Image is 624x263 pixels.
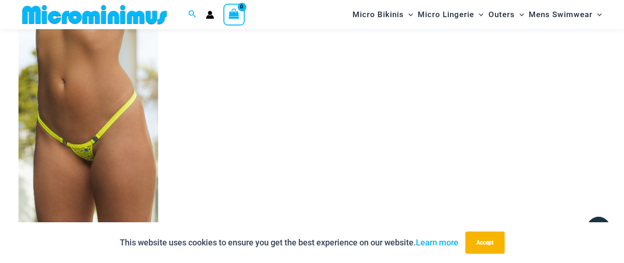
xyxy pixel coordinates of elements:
img: Bubble Mesh Highlight Yellow 421 Micro 01 [19,26,158,236]
p: This website uses cookies to ensure you get the best experience on our website. [120,236,458,250]
button: Accept [465,232,505,254]
span: Micro Lingerie [418,3,474,26]
span: Menu Toggle [515,3,524,26]
img: Link Pop Pink 3070 Top 4955 Bottom 01 [317,26,457,236]
a: View Shopping Cart, empty [223,4,245,25]
a: Crystal Waves 456 Bottom 02Crystal Waves 456 Bottom 01Crystal Waves 456 Bottom 01 [167,26,307,236]
a: Account icon link [206,11,214,19]
a: Micro LingerieMenu ToggleMenu Toggle [415,3,486,26]
span: Menu Toggle [474,3,483,26]
span: Menu Toggle [404,3,413,26]
nav: Site Navigation [349,1,605,28]
img: MM SHOP LOGO FLAT [19,4,171,25]
a: Micro BikinisMenu ToggleMenu Toggle [350,3,415,26]
a: Bubble Mesh Highlight Yellow 819 One Piece 02Bubble Mesh Highlight Yellow 819 One Piece 06Bubble ... [466,26,605,236]
span: Mens Swimwear [529,3,593,26]
a: Bubble Mesh Highlight Yellow 421 Micro 01Bubble Mesh Highlight Yellow 421 Micro 02Bubble Mesh Hig... [19,26,158,236]
a: Learn more [416,238,458,247]
img: Bubble Mesh Highlight Yellow 819 One Piece 02 [466,26,605,236]
a: Mens SwimwearMenu ToggleMenu Toggle [526,3,604,26]
span: Micro Bikinis [352,3,404,26]
a: Search icon link [188,9,197,20]
a: OutersMenu ToggleMenu Toggle [486,3,526,26]
span: Menu Toggle [593,3,602,26]
img: Crystal Waves 456 Bottom 02 [167,26,307,236]
a: Link Pop Pink 3070 Top 4955 Bottom 01Link Pop Pink 3070 Top 4955 Bottom 02Link Pop Pink 3070 Top ... [317,26,457,236]
span: Outers [488,3,515,26]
